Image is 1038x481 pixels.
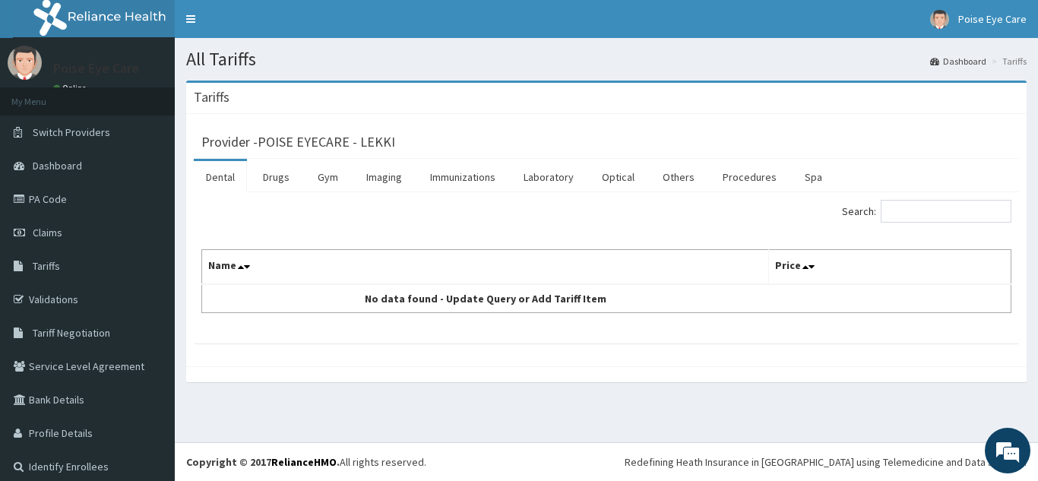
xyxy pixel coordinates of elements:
[33,226,62,239] span: Claims
[418,161,508,193] a: Immunizations
[930,55,986,68] a: Dashboard
[33,159,82,172] span: Dashboard
[354,161,414,193] a: Imaging
[768,250,1011,285] th: Price
[53,62,139,75] p: Poise Eye Care
[53,83,90,93] a: Online
[8,46,42,80] img: User Image
[186,49,1027,69] h1: All Tariffs
[958,12,1027,26] span: Poise Eye Care
[33,326,110,340] span: Tariff Negotiation
[33,259,60,273] span: Tariffs
[710,161,789,193] a: Procedures
[793,161,834,193] a: Spa
[186,455,340,469] strong: Copyright © 2017 .
[650,161,707,193] a: Others
[194,161,247,193] a: Dental
[881,200,1011,223] input: Search:
[201,135,395,149] h3: Provider - POISE EYECARE - LEKKI
[33,125,110,139] span: Switch Providers
[175,442,1038,481] footer: All rights reserved.
[842,200,1011,223] label: Search:
[202,284,769,313] td: No data found - Update Query or Add Tariff Item
[251,161,302,193] a: Drugs
[930,10,949,29] img: User Image
[305,161,350,193] a: Gym
[511,161,586,193] a: Laboratory
[625,454,1027,470] div: Redefining Heath Insurance in [GEOGRAPHIC_DATA] using Telemedicine and Data Science!
[202,250,769,285] th: Name
[194,90,229,104] h3: Tariffs
[988,55,1027,68] li: Tariffs
[271,455,337,469] a: RelianceHMO
[590,161,647,193] a: Optical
